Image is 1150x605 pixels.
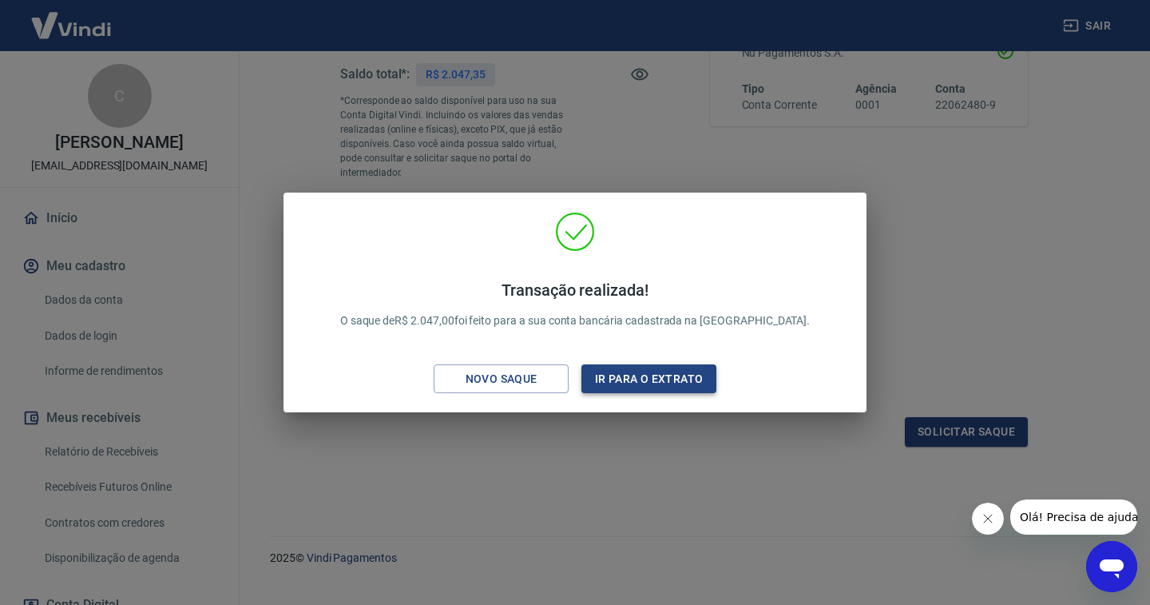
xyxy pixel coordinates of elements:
div: Novo saque [446,369,557,389]
button: Ir para o extrato [581,364,716,394]
h4: Transação realizada! [340,281,811,300]
iframe: Mensagem da empresa [1010,500,1137,535]
iframe: Fechar mensagem [972,503,1004,535]
iframe: Botão para abrir a janela de mensagens [1086,541,1137,592]
button: Novo saque [434,364,569,394]
p: O saque de R$ 2.047,00 foi feito para a sua conta bancária cadastrada na [GEOGRAPHIC_DATA]. [340,281,811,329]
span: Olá! Precisa de ajuda? [10,11,134,24]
